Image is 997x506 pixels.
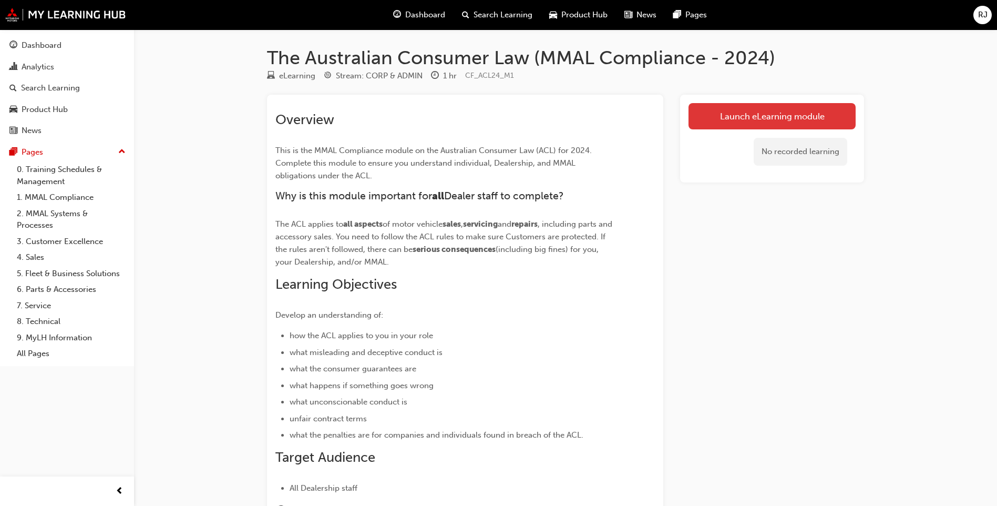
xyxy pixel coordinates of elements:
span: Learning Objectives [275,276,397,292]
span: what the consumer guarantees are [290,364,416,373]
span: search-icon [462,8,469,22]
span: servicing [463,219,498,229]
span: of motor vehicle [383,219,443,229]
span: sales [443,219,461,229]
div: Search Learning [21,82,80,94]
a: news-iconNews [616,4,665,26]
div: News [22,125,42,137]
span: up-icon [118,145,126,159]
span: News [636,9,656,21]
span: all [432,190,444,202]
button: Pages [4,143,130,162]
span: The ACL applies to [275,219,343,229]
a: 3. Customer Excellence [13,234,130,250]
span: and [498,219,511,229]
span: how the ACL applies to you in your role [290,331,433,340]
button: DashboardAnalyticsSearch LearningProduct HubNews [4,34,130,143]
a: 4. Sales [13,249,130,266]
span: what happens if something goes wrong [290,381,434,390]
span: Learning resource code [465,71,514,80]
span: prev-icon [116,485,124,498]
span: what the penalties are for companies and individuals found in breach of the ACL. [290,430,583,440]
span: pages-icon [9,148,17,157]
span: chart-icon [9,63,17,72]
a: Dashboard [4,36,130,55]
span: guage-icon [9,41,17,50]
h1: The Australian Consumer Law (MMAL Compliance - 2024) [267,46,864,69]
span: , [461,219,463,229]
span: Product Hub [561,9,608,21]
a: guage-iconDashboard [385,4,454,26]
a: All Pages [13,346,130,362]
div: Duration [431,69,457,83]
span: unfair contract terms [290,414,367,423]
a: 7. Service [13,298,130,314]
span: car-icon [9,105,17,115]
span: guage-icon [393,8,401,22]
span: pages-icon [673,8,681,22]
span: Search Learning [474,9,532,21]
span: , including parts and accessory sales. You need to follow the ACL rules to make sure Customers ar... [275,219,614,254]
div: Analytics [22,61,54,73]
a: 8. Technical [13,313,130,330]
div: Type [267,69,315,83]
div: 1 hr [443,70,457,82]
span: repairs [511,219,538,229]
span: All Dealership staff [290,483,357,493]
a: Search Learning [4,78,130,98]
a: 2. MMAL Systems & Processes [13,206,130,234]
a: 5. Fleet & Business Solutions [13,266,130,282]
span: Develop an understanding of: [275,310,383,320]
span: search-icon [9,84,17,93]
span: all aspects [343,219,383,229]
img: mmal [5,8,126,22]
a: 1. MMAL Compliance [13,189,130,206]
div: Pages [22,146,43,158]
span: what misleading and deceptive conduct is [290,348,443,357]
a: car-iconProduct Hub [541,4,616,26]
span: target-icon [324,72,332,81]
span: Dealer staff to complete? [444,190,564,202]
span: Why is this module important for [275,190,432,202]
div: Product Hub [22,104,68,116]
a: News [4,121,130,140]
button: RJ [973,6,992,24]
a: 9. MyLH Information [13,330,130,346]
div: No recorded learning [754,138,847,166]
a: 6. Parts & Accessories [13,281,130,298]
span: car-icon [549,8,557,22]
a: pages-iconPages [665,4,715,26]
a: search-iconSearch Learning [454,4,541,26]
a: Analytics [4,57,130,77]
div: Stream: CORP & ADMIN [336,70,423,82]
span: serious consequences [413,245,496,254]
span: news-icon [624,8,632,22]
a: Product Hub [4,100,130,119]
span: RJ [978,9,988,21]
div: Dashboard [22,39,61,52]
span: Pages [685,9,707,21]
span: Overview [275,112,334,128]
a: Launch eLearning module [688,103,856,129]
a: 0. Training Schedules & Management [13,161,130,189]
span: This is the MMAL Compliance module on the Australian Consumer Law (ACL) for 2024. Complete this m... [275,146,594,180]
span: Target Audience [275,449,375,465]
div: eLearning [279,70,315,82]
span: what unconscionable conduct is [290,397,407,407]
div: Stream [324,69,423,83]
span: clock-icon [431,72,439,81]
span: Dashboard [405,9,445,21]
span: learningResourceType_ELEARNING-icon [267,72,275,81]
span: news-icon [9,126,17,136]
